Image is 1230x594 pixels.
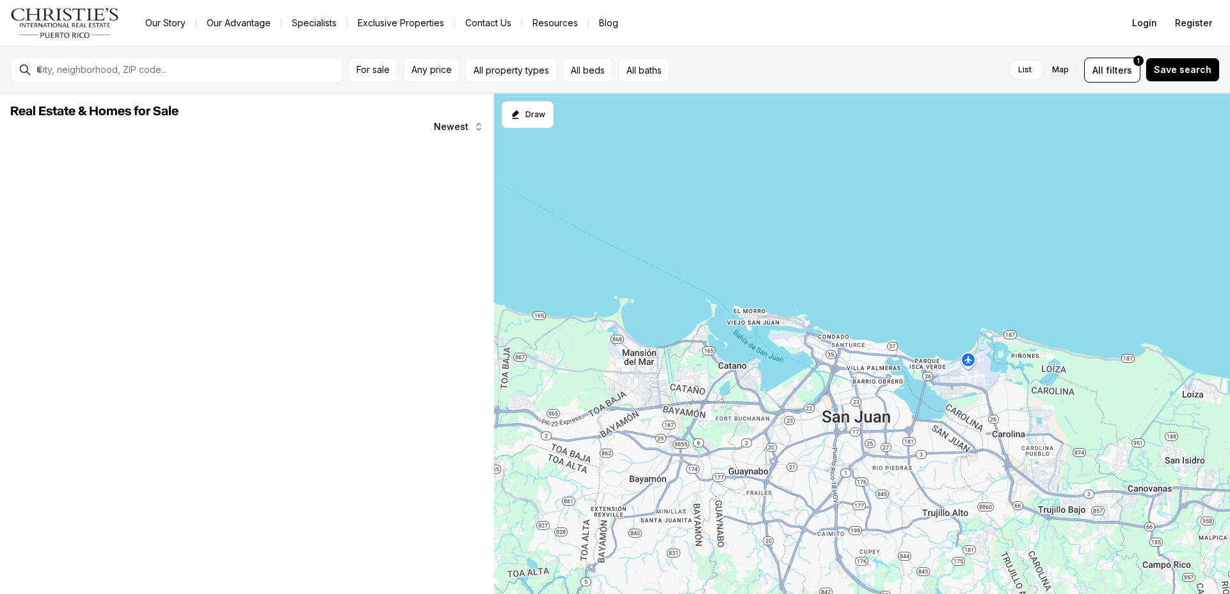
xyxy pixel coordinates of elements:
button: All property types [465,58,557,83]
span: Real Estate & Homes for Sale [10,105,179,118]
span: 1 [1137,56,1140,66]
span: For sale [356,65,390,75]
a: Specialists [282,14,347,32]
span: All [1092,63,1103,77]
button: Contact Us [455,14,522,32]
a: Our Story [135,14,196,32]
a: Exclusive Properties [347,14,454,32]
span: Newest [434,122,468,132]
button: Login [1124,10,1165,36]
label: Map [1042,58,1079,81]
img: logo [10,8,120,38]
button: All beds [563,58,613,83]
span: Login [1132,18,1157,28]
span: filters [1106,63,1132,77]
button: Newest [426,114,491,140]
span: Register [1175,18,1212,28]
a: Our Advantage [196,14,281,32]
button: Register [1167,10,1220,36]
label: List [1008,58,1042,81]
button: All baths [618,58,670,83]
a: Resources [522,14,588,32]
button: Save search [1146,58,1220,82]
button: Allfilters1 [1084,58,1140,83]
button: Any price [403,58,460,83]
span: Save search [1154,65,1211,75]
a: Blog [589,14,628,32]
button: For sale [348,58,398,83]
span: Any price [411,65,452,75]
button: Start drawing [502,101,554,128]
